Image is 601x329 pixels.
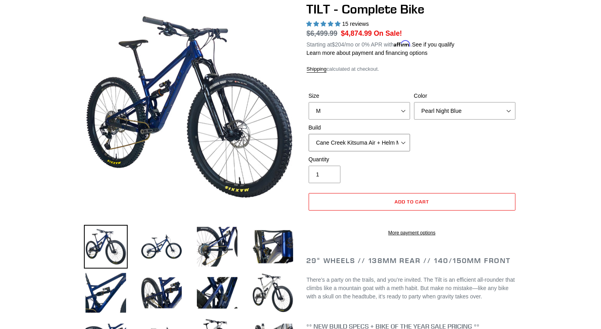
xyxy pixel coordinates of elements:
h2: 29" Wheels // 138mm Rear // 140/150mm Front [307,256,517,265]
img: Load image into Gallery viewer, TILT - Complete Bike [140,271,183,315]
span: On Sale! [374,28,402,39]
p: There’s a party on the trails, and you’re invited. The Tilt is an efficient all-rounder that clim... [307,276,517,301]
label: Quantity [309,155,410,164]
span: 15 reviews [342,21,369,27]
a: Shipping [307,66,327,73]
span: $4,874.99 [341,29,372,37]
button: Add to cart [309,193,515,211]
img: Load image into Gallery viewer, TILT - Complete Bike [195,225,239,269]
img: Load image into Gallery viewer, TILT - Complete Bike [251,225,295,269]
span: Affirm [394,40,410,47]
img: Load image into Gallery viewer, TILT - Complete Bike [195,271,239,315]
img: Load image into Gallery viewer, TILT - Complete Bike [140,225,183,269]
div: calculated at checkout. [307,65,517,73]
h1: TILT - Complete Bike [307,2,517,17]
a: More payment options [309,229,515,236]
img: Load image into Gallery viewer, TILT - Complete Bike [84,225,128,269]
s: $6,499.99 [307,29,338,37]
a: See if you qualify - Learn more about Affirm Financing (opens in modal) [412,41,455,48]
label: Color [414,92,515,100]
img: Load image into Gallery viewer, TILT - Complete Bike [84,271,128,315]
span: $204 [332,41,344,48]
img: Load image into Gallery viewer, TILT - Complete Bike [251,271,295,315]
label: Size [309,92,410,100]
span: 5.00 stars [307,21,342,27]
a: Learn more about payment and financing options [307,50,428,56]
p: Starting at /mo or 0% APR with . [307,39,455,49]
label: Build [309,124,410,132]
span: Add to cart [395,199,429,205]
